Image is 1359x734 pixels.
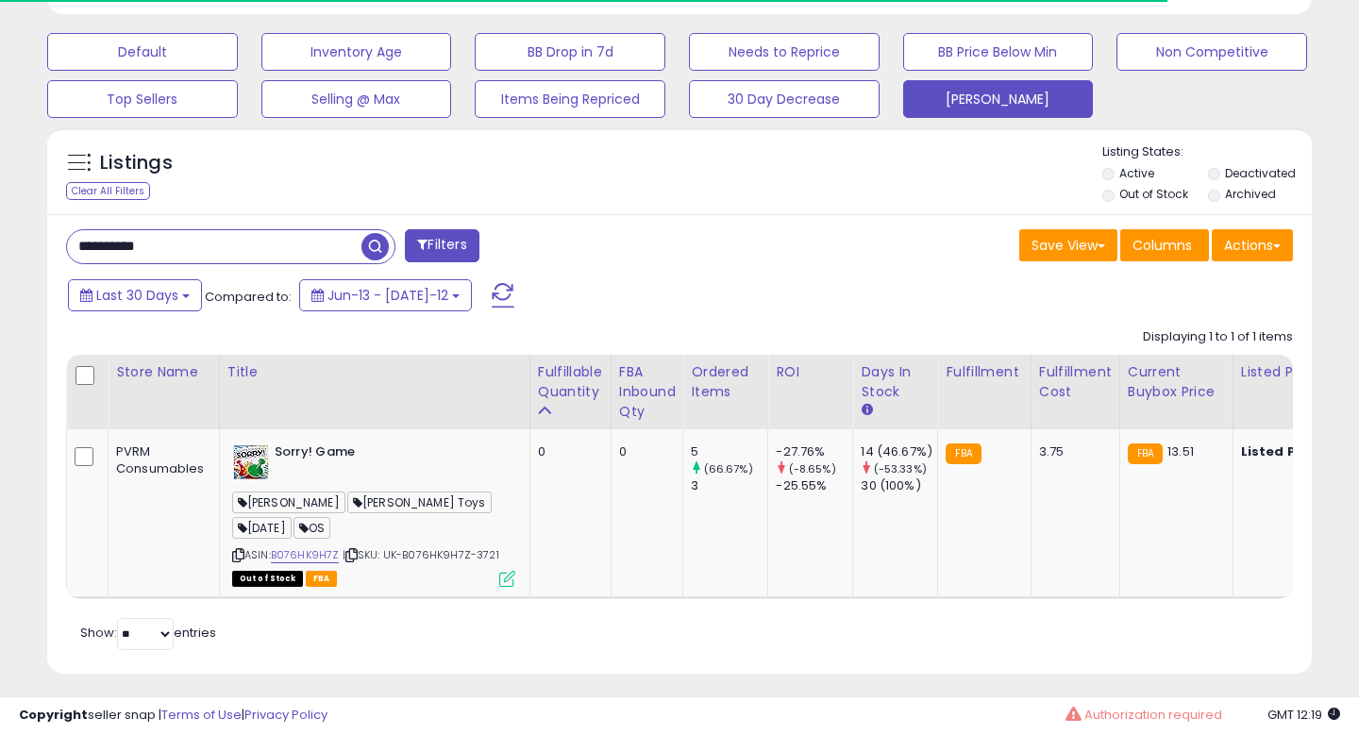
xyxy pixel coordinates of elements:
button: Jun-13 - [DATE]-12 [299,279,472,311]
button: Last 30 Days [68,279,202,311]
a: Terms of Use [161,706,242,724]
button: Default [47,33,238,71]
button: Non Competitive [1116,33,1307,71]
label: Out of Stock [1119,186,1188,202]
small: Days In Stock. [861,402,872,419]
p: Listing States: [1102,143,1313,161]
div: -27.76% [776,443,852,460]
span: [PERSON_NAME] [232,492,345,513]
div: Days In Stock [861,362,930,402]
button: Needs to Reprice [689,33,880,71]
strong: Copyright [19,706,88,724]
span: Last 30 Days [96,286,178,305]
div: 30 (100%) [861,477,937,494]
button: Actions [1212,229,1293,261]
small: (-8.65%) [789,461,836,476]
img: 51l9b+lfXIL._SL40_.jpg [232,443,270,481]
div: Fulfillable Quantity [538,362,603,402]
button: Inventory Age [261,33,452,71]
a: Privacy Policy [244,706,327,724]
div: seller snap | | [19,707,327,725]
label: Active [1119,165,1154,181]
div: 3.75 [1039,443,1105,460]
small: (66.67%) [704,461,753,476]
label: Archived [1225,186,1276,202]
b: Sorry! Game [275,443,504,466]
div: 3 [691,477,767,494]
div: Fulfillment [946,362,1022,382]
span: | SKU: UK-B076HK9H7Z-3721 [343,547,499,562]
label: Deactivated [1225,165,1296,181]
small: FBA [946,443,981,464]
button: Filters [405,229,478,262]
span: 2025-08-12 12:19 GMT [1267,706,1340,724]
small: FBA [1128,443,1163,464]
small: (-53.33%) [874,461,927,476]
div: Displaying 1 to 1 of 1 items [1143,328,1293,346]
button: [PERSON_NAME] [903,80,1094,118]
button: Items Being Repriced [475,80,665,118]
div: Title [227,362,522,382]
b: Listed Price: [1241,442,1327,460]
div: 0 [538,443,596,460]
div: Current Buybox Price [1128,362,1225,402]
div: 14 (46.67%) [861,443,937,460]
span: [DATE] [232,517,292,539]
div: Store Name [116,362,211,382]
div: 0 [619,443,669,460]
button: Top Sellers [47,80,238,118]
button: Save View [1019,229,1117,261]
div: ROI [776,362,845,382]
button: 30 Day Decrease [689,80,880,118]
span: [PERSON_NAME] Toys [347,492,492,513]
div: Fulfillment Cost [1039,362,1112,402]
div: ASIN: [232,443,515,585]
span: Columns [1132,236,1192,255]
div: 5 [691,443,767,460]
button: Columns [1120,229,1209,261]
div: -25.55% [776,477,852,494]
div: Ordered Items [691,362,760,402]
button: BB Drop in 7d [475,33,665,71]
span: FBA [306,571,338,587]
button: Selling @ Max [261,80,452,118]
div: Clear All Filters [66,182,150,200]
h5: Listings [100,150,173,176]
div: FBA inbound Qty [619,362,676,422]
a: B076HK9H7Z [271,547,340,563]
span: 13.51 [1167,442,1194,460]
div: PVRM Consumables [116,443,205,477]
span: OS [294,517,330,539]
span: Show: entries [80,624,216,642]
span: Compared to: [205,288,292,306]
button: BB Price Below Min [903,33,1094,71]
span: Jun-13 - [DATE]-12 [327,286,448,305]
span: All listings that are currently out of stock and unavailable for purchase on Amazon [232,571,303,587]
